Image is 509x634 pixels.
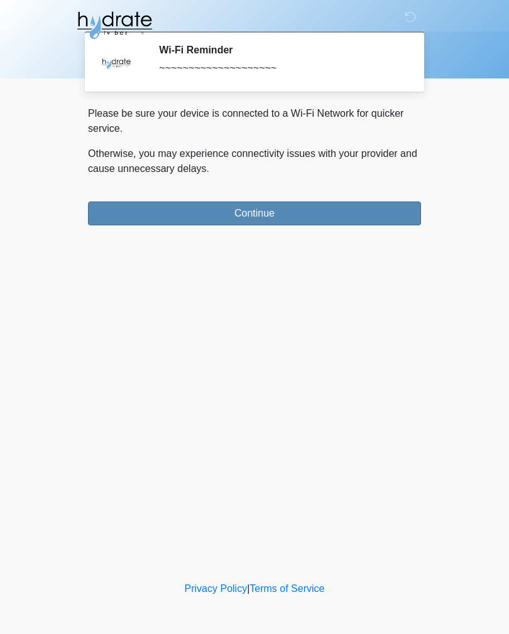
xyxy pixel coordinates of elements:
span: . [207,163,209,174]
a: Terms of Service [249,583,324,594]
div: ~~~~~~~~~~~~~~~~~~~~ [159,61,402,76]
p: Please be sure your device is connected to a Wi-Fi Network for quicker service. [88,106,421,136]
button: Continue [88,201,421,225]
a: | [247,583,249,594]
img: Agent Avatar [97,44,135,82]
p: Otherwise, you may experience connectivity issues with your provider and cause unnecessary delays [88,146,421,176]
a: Privacy Policy [185,583,248,594]
img: Hydrate IV Bar - South Jordan Logo [75,9,153,41]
